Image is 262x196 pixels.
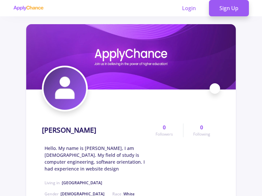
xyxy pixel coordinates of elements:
a: 0Following [183,123,220,137]
span: Hello. My name is [PERSON_NAME], I am [DEMOGRAPHIC_DATA]. My field of study is computer engineeri... [45,145,146,172]
img: zahra Darvishicover image [26,24,236,90]
h1: [PERSON_NAME] [42,126,96,134]
span: 0 [200,123,203,131]
img: zahra Darvishiavatar [44,67,86,110]
span: Living in : [45,180,102,186]
span: 0 [163,123,166,131]
span: Followers [156,131,173,137]
a: 0Followers [146,123,183,137]
img: applychance logo text only [13,6,44,11]
span: [GEOGRAPHIC_DATA] [62,180,102,186]
span: Following [193,131,210,137]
